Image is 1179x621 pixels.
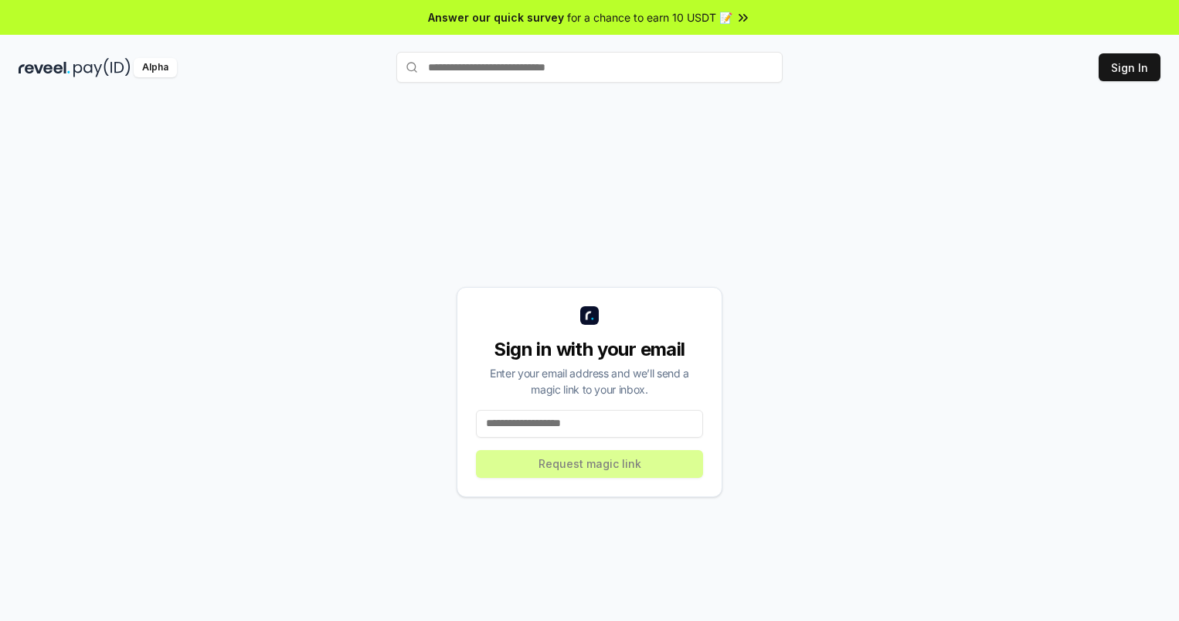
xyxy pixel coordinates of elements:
div: Sign in with your email [476,337,703,362]
button: Sign In [1099,53,1160,81]
img: pay_id [73,58,131,77]
span: Answer our quick survey [428,9,564,26]
img: reveel_dark [19,58,70,77]
img: logo_small [580,306,599,325]
div: Enter your email address and we’ll send a magic link to your inbox. [476,365,703,398]
span: for a chance to earn 10 USDT 📝 [567,9,732,26]
div: Alpha [134,58,177,77]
